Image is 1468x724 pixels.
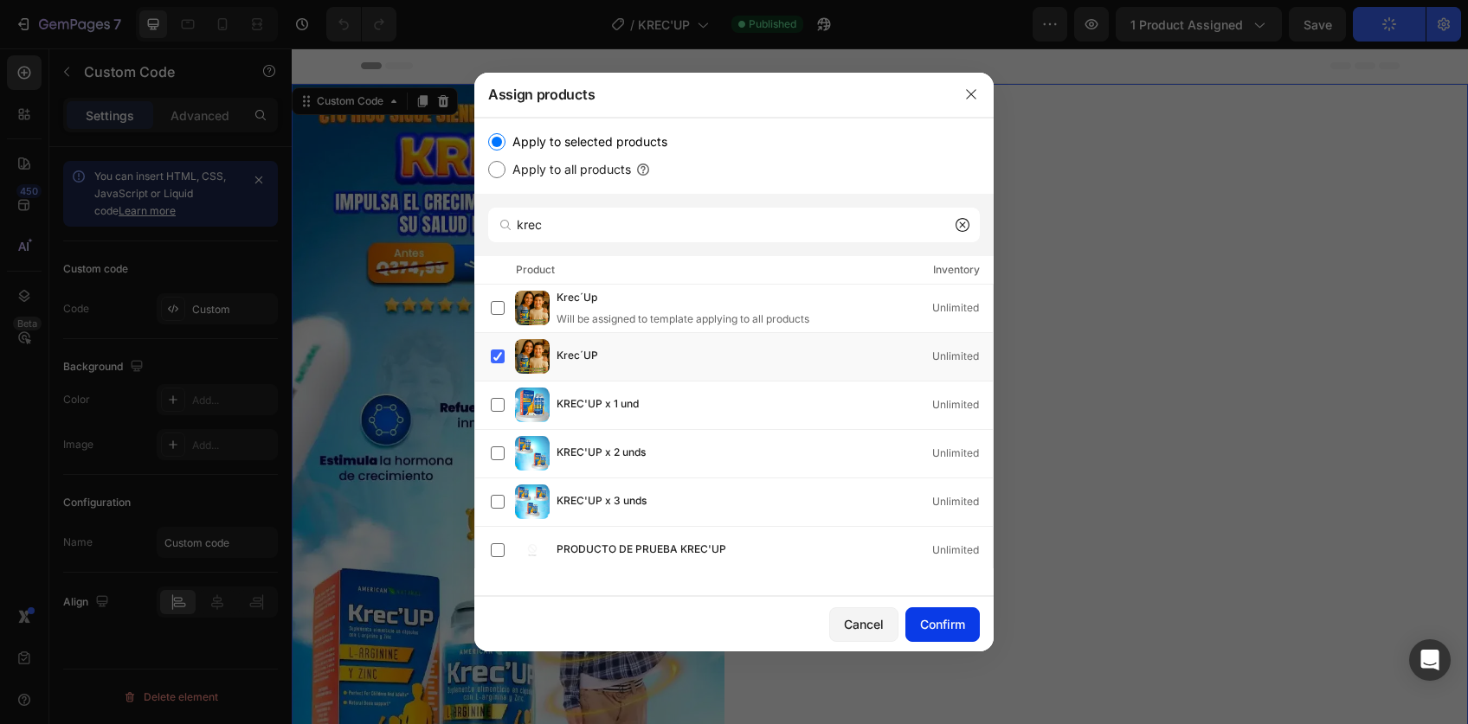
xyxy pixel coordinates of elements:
button: Confirm [905,607,980,642]
img: product-img [515,484,550,519]
div: Unlimited [932,396,993,413]
img: product-img [515,339,550,374]
div: Cancel [844,615,884,633]
span: Krec´UP [557,347,598,366]
input: Search products [488,208,980,242]
img: product-img [515,291,550,325]
label: Apply to selected products [505,131,667,152]
div: Open Intercom Messenger [1409,639,1451,681]
div: Unlimited [932,541,993,559]
label: Apply to all products [505,159,631,180]
div: Unlimited [932,445,993,462]
div: Inventory [933,261,980,279]
img: product-img [515,533,550,567]
div: /> [474,118,994,597]
div: Unlimited [932,493,993,510]
img: product-img [515,388,550,422]
div: Custom Code [22,45,95,61]
div: Confirm [920,615,965,633]
div: Unlimited [932,299,993,317]
span: Krec´Up [557,289,597,308]
div: Product [516,261,555,279]
div: Assign products [474,72,949,117]
img: product-img [515,436,550,471]
button: Cancel [829,607,898,642]
span: KREC'UP x 1 und [557,395,639,414]
span: KREC'UP x 3 unds [557,492,647,511]
span: PRODUCTO DE PRUEBA KREC'UP [557,541,726,560]
div: Unlimited [932,348,993,365]
span: KREC'UP x 2 unds [557,444,646,463]
div: Will be assigned to template applying to all products [557,311,809,327]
